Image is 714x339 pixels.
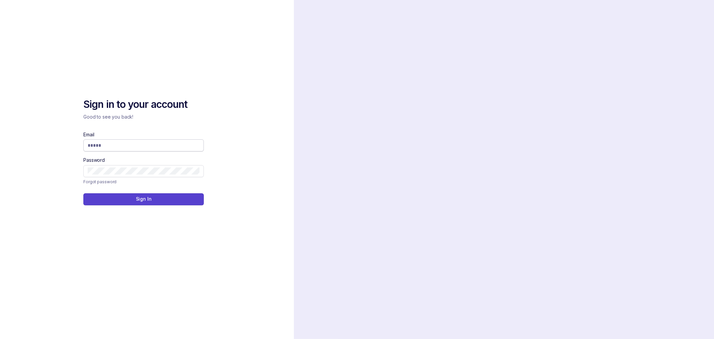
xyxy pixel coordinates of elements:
[313,36,691,303] img: signin-background.svg
[83,193,204,205] button: Sign In
[83,98,204,111] h2: Sign in to your account
[83,157,105,163] label: Password
[83,131,94,138] label: Email
[83,179,116,185] p: Forgot password
[83,179,116,185] a: Link Forgot password
[83,114,204,120] p: Good to see you back!
[83,13,120,20] img: logo
[136,196,152,202] p: Sign In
